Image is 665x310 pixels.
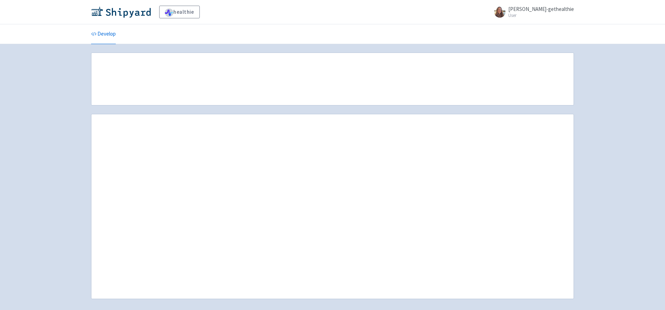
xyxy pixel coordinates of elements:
[508,13,574,18] small: User
[91,6,151,18] img: Shipyard logo
[159,6,200,18] a: healthie
[508,6,574,12] span: [PERSON_NAME]-gethealthie
[490,6,574,18] a: [PERSON_NAME]-gethealthie User
[91,24,116,44] a: Develop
